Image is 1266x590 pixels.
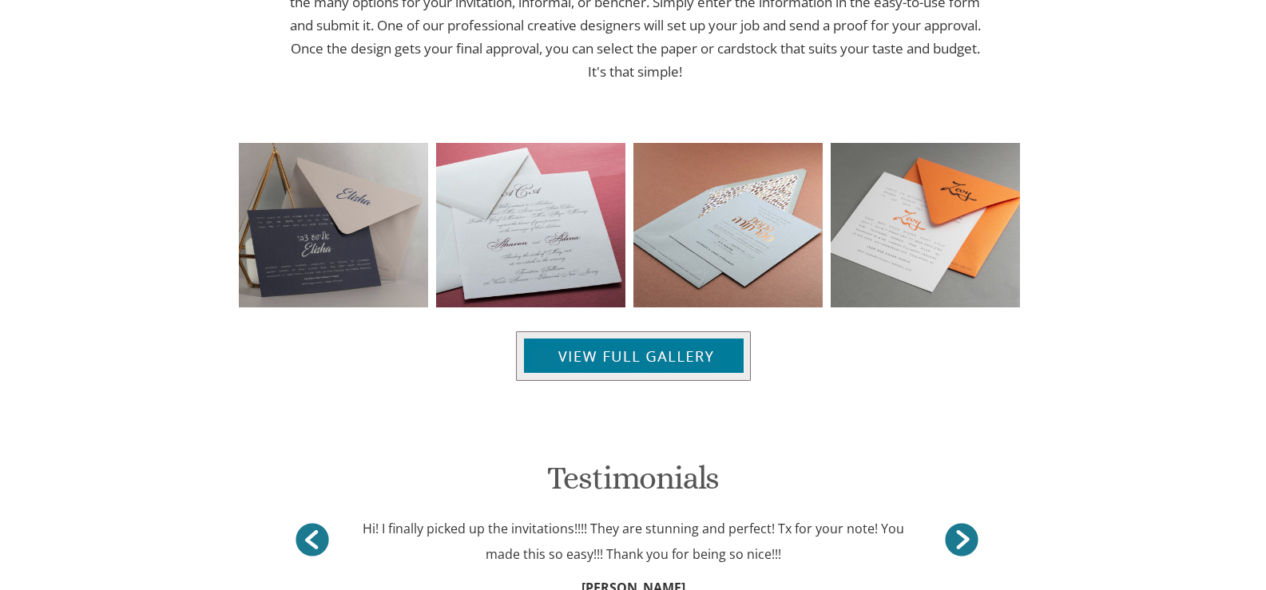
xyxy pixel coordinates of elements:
[292,520,332,560] a: >
[942,520,982,560] a: <
[284,461,982,508] h1: Testimonials
[354,516,911,567] div: Hi! I finally picked up the invitations!!!! They are stunning and perfect! Tx for your note! You ...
